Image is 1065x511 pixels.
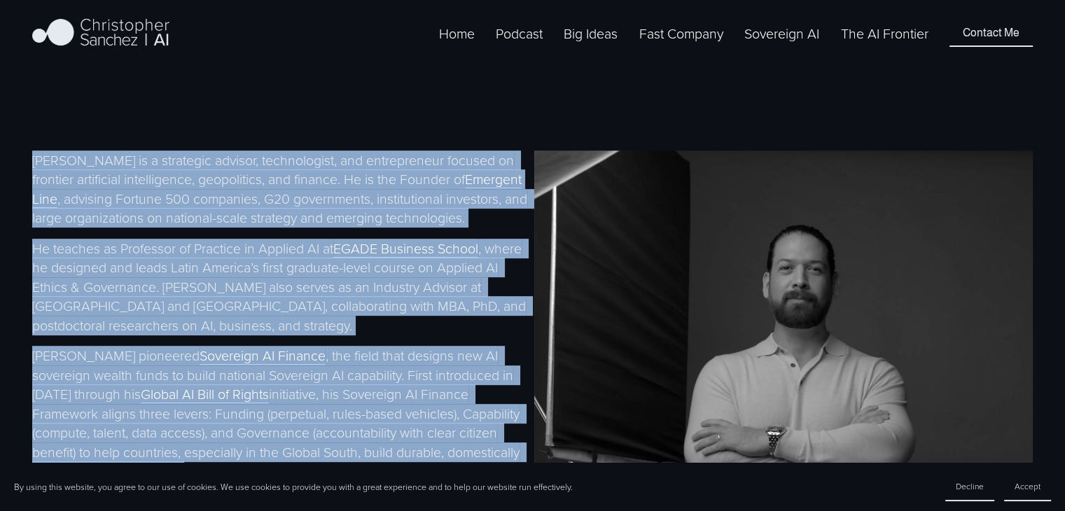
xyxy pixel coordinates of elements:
[496,22,543,44] a: Podcast
[841,22,928,44] a: The AI Frontier
[141,384,269,403] a: Global AI Bill of Rights
[32,150,531,227] p: [PERSON_NAME] is a strategic advisor, technologist, and entrepreneur focused on frontier artifici...
[200,346,326,365] a: Sovereign AI Finance
[564,22,618,44] a: folder dropdown
[744,22,819,44] a: Sovereign AI
[32,239,531,335] p: He teaches as Professor of Practice in Applied AI at , where he designed and leads Latin America’...
[32,169,522,208] a: Emergent Line
[1015,480,1040,492] span: Accept
[639,22,723,44] a: folder dropdown
[333,239,478,258] a: EGADE Business School
[1004,472,1051,501] button: Accept
[945,472,994,501] button: Decline
[956,480,984,492] span: Decline
[14,481,573,493] p: By using this website, you agree to our use of cookies. We use cookies to provide you with a grea...
[949,20,1033,47] a: Contact Me
[564,24,618,43] span: Big Ideas
[32,16,170,51] img: Christopher Sanchez | AI
[639,24,723,43] span: Fast Company
[439,22,475,44] a: Home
